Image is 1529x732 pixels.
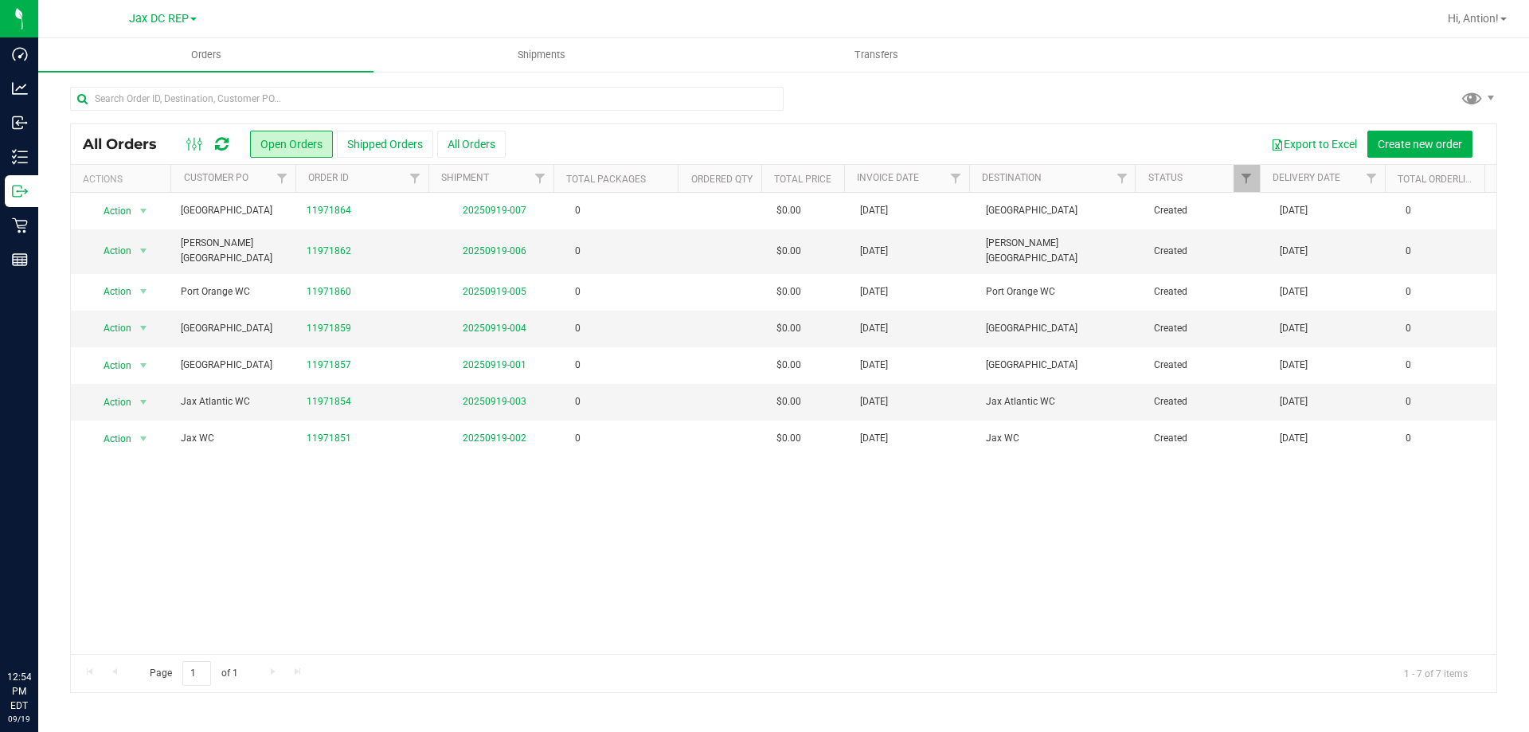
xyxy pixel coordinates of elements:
[567,280,589,303] span: 0
[1406,244,1411,259] span: 0
[307,394,351,409] a: 11971854
[860,203,888,218] span: [DATE]
[1234,165,1260,192] a: Filter
[1154,203,1261,218] span: Created
[1280,244,1308,259] span: [DATE]
[860,358,888,373] span: [DATE]
[463,205,526,216] a: 20250919-007
[1391,661,1480,685] span: 1 - 7 of 7 items
[181,394,287,409] span: Jax Atlantic WC
[1367,131,1472,158] button: Create new order
[860,244,888,259] span: [DATE]
[83,135,173,153] span: All Orders
[181,203,287,218] span: [GEOGRAPHIC_DATA]
[181,321,287,336] span: [GEOGRAPHIC_DATA]
[181,236,287,266] span: [PERSON_NAME][GEOGRAPHIC_DATA]
[1280,321,1308,336] span: [DATE]
[1280,358,1308,373] span: [DATE]
[986,321,1135,336] span: [GEOGRAPHIC_DATA]
[860,394,888,409] span: [DATE]
[12,183,28,199] inline-svg: Outbound
[1280,284,1308,299] span: [DATE]
[1358,165,1384,192] a: Filter
[567,427,589,450] span: 0
[12,46,28,62] inline-svg: Dashboard
[269,165,295,192] a: Filter
[16,605,64,652] iframe: Resource center
[860,431,888,446] span: [DATE]
[1148,172,1183,183] a: Status
[691,174,753,185] a: Ordered qty
[1406,321,1411,336] span: 0
[181,358,287,373] span: [GEOGRAPHIC_DATA]
[526,165,553,192] a: Filter
[567,354,589,377] span: 0
[776,244,801,259] span: $0.00
[860,321,888,336] span: [DATE]
[307,244,351,259] a: 11971862
[709,38,1044,72] a: Transfers
[463,396,526,407] a: 20250919-003
[89,200,132,222] span: Action
[307,284,351,299] a: 11971860
[567,240,589,263] span: 0
[7,713,31,725] p: 09/19
[181,284,287,299] span: Port Orange WC
[833,48,920,62] span: Transfers
[776,203,801,218] span: $0.00
[986,284,1135,299] span: Port Orange WC
[181,431,287,446] span: Jax WC
[496,48,587,62] span: Shipments
[857,172,919,183] a: Invoice Date
[133,428,153,450] span: select
[307,431,351,446] a: 11971851
[776,284,801,299] span: $0.00
[12,115,28,131] inline-svg: Inbound
[1280,394,1308,409] span: [DATE]
[463,286,526,297] a: 20250919-005
[986,394,1135,409] span: Jax Atlantic WC
[1378,138,1462,151] span: Create new order
[133,317,153,339] span: select
[133,200,153,222] span: select
[1448,12,1499,25] span: Hi, Antion!
[89,317,132,339] span: Action
[982,172,1042,183] a: Destination
[133,280,153,303] span: select
[12,217,28,233] inline-svg: Retail
[89,354,132,377] span: Action
[307,321,351,336] a: 11971859
[1261,131,1367,158] button: Export to Excel
[250,131,333,158] button: Open Orders
[12,149,28,165] inline-svg: Inventory
[83,174,165,185] div: Actions
[860,284,888,299] span: [DATE]
[89,391,132,413] span: Action
[170,48,243,62] span: Orders
[1154,284,1261,299] span: Created
[133,240,153,262] span: select
[942,165,968,192] a: Filter
[1109,165,1135,192] a: Filter
[567,199,589,222] span: 0
[1154,431,1261,446] span: Created
[437,131,506,158] button: All Orders
[1280,431,1308,446] span: [DATE]
[133,354,153,377] span: select
[776,431,801,446] span: $0.00
[776,321,801,336] span: $0.00
[1406,431,1411,446] span: 0
[7,670,31,713] p: 12:54 PM EDT
[1280,203,1308,218] span: [DATE]
[776,358,801,373] span: $0.00
[463,245,526,256] a: 20250919-006
[774,174,831,185] a: Total Price
[1406,394,1411,409] span: 0
[133,391,153,413] span: select
[986,236,1135,266] span: [PERSON_NAME][GEOGRAPHIC_DATA]
[308,172,349,183] a: Order ID
[307,358,351,373] a: 11971857
[89,428,132,450] span: Action
[129,12,189,25] span: Jax DC REP
[12,80,28,96] inline-svg: Analytics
